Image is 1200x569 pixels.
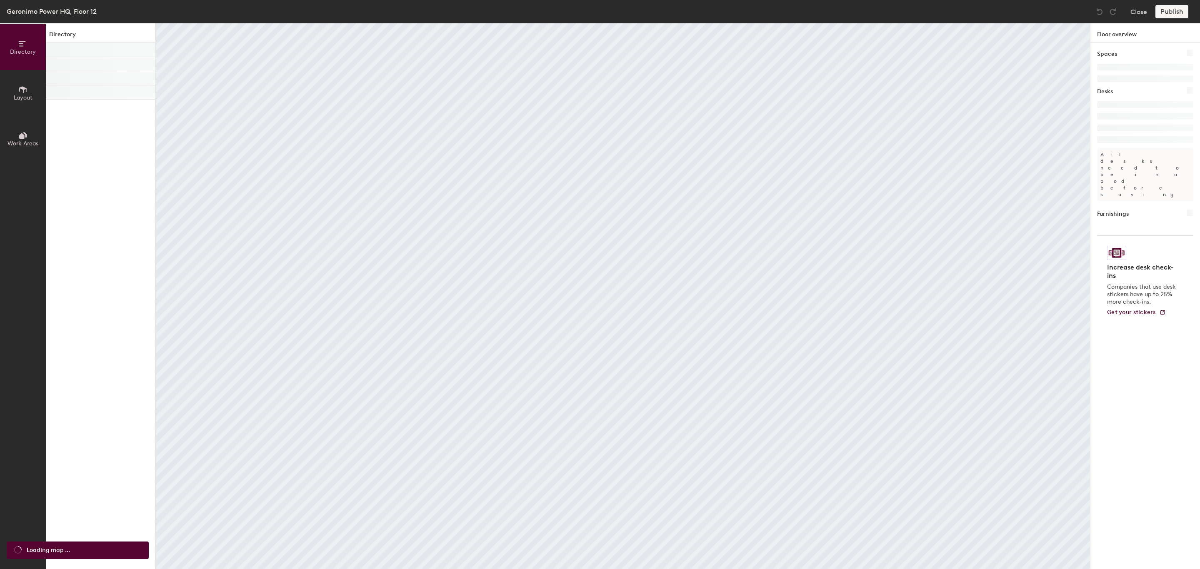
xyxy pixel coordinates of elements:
[1097,148,1193,201] p: All desks need to be in a pod before saving
[1090,23,1200,43] h1: Floor overview
[7,140,38,147] span: Work Areas
[1107,309,1166,316] a: Get your stickers
[1097,210,1129,219] h1: Furnishings
[27,546,70,555] span: Loading map ...
[1097,87,1113,96] h1: Desks
[1109,7,1117,16] img: Redo
[1130,5,1147,18] button: Close
[1107,246,1126,260] img: Sticker logo
[156,23,1090,569] canvas: Map
[7,6,97,17] div: Geronimo Power HQ, Floor 12
[1095,7,1104,16] img: Undo
[10,48,36,55] span: Directory
[14,94,32,101] span: Layout
[1107,309,1156,316] span: Get your stickers
[1097,50,1117,59] h1: Spaces
[1107,283,1178,306] p: Companies that use desk stickers have up to 25% more check-ins.
[1107,263,1178,280] h4: Increase desk check-ins
[46,30,155,43] h1: Directory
